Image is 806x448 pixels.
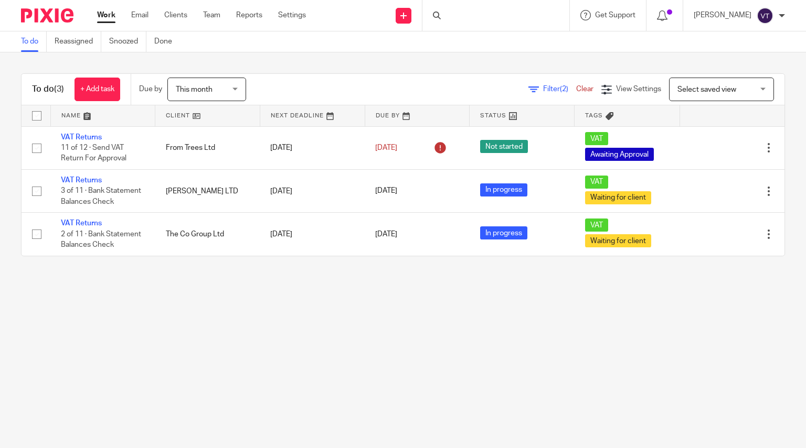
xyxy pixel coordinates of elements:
span: Not started [480,140,528,153]
td: The Co Group Ltd [155,213,260,256]
a: Reports [236,10,262,20]
a: + Add task [75,78,120,101]
a: VAT Returns [61,220,102,227]
span: VAT [585,218,608,232]
td: [PERSON_NAME] LTD [155,169,260,212]
td: [DATE] [260,126,365,169]
span: 11 of 12 · Send VAT Return For Approval [61,144,126,162]
span: VAT [585,176,608,189]
span: [DATE] [375,144,397,151]
span: In progress [480,183,527,196]
a: Clients [164,10,187,20]
span: (2) [560,85,568,93]
span: This month [176,86,213,93]
a: Team [203,10,220,20]
span: Get Support [595,12,635,19]
p: Due by [139,84,162,94]
a: Snoozed [109,31,146,52]
span: Waiting for client [585,234,651,247]
span: Select saved view [677,86,736,93]
a: VAT Returns [61,134,102,141]
a: Clear [576,85,593,93]
h1: To do [32,84,64,95]
a: Reassigned [55,31,101,52]
span: Waiting for client [585,191,651,204]
a: Settings [278,10,306,20]
td: [DATE] [260,213,365,256]
a: Work [97,10,115,20]
span: [DATE] [375,188,397,195]
td: From Trees Ltd [155,126,260,169]
span: Tags [585,113,603,118]
span: 2 of 11 · Bank Statement Balances Check [61,231,141,249]
img: Pixie [21,8,73,23]
a: VAT Returns [61,177,102,184]
td: [DATE] [260,169,365,212]
span: 3 of 11 · Bank Statement Balances Check [61,188,141,206]
span: Filter [543,85,576,93]
span: (3) [54,85,64,93]
span: [DATE] [375,231,397,238]
a: Done [154,31,180,52]
a: To do [21,31,47,52]
img: svg%3E [757,7,773,24]
p: [PERSON_NAME] [694,10,751,20]
span: Awaiting Approval [585,148,654,161]
span: View Settings [616,85,661,93]
span: In progress [480,226,527,239]
span: VAT [585,132,608,145]
a: Email [131,10,149,20]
